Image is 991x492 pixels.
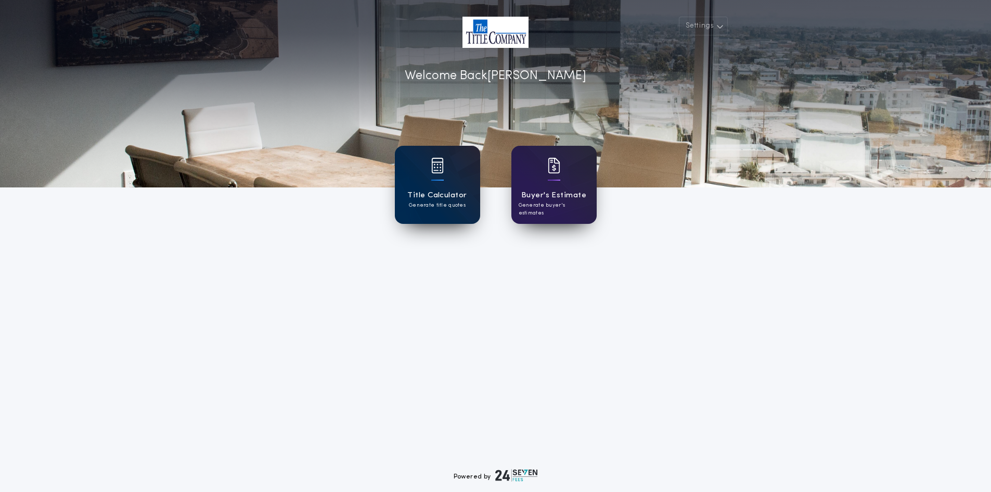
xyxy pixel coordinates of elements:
a: card iconBuyer's EstimateGenerate buyer's estimates [511,146,597,224]
h1: Title Calculator [407,190,467,201]
img: card icon [431,158,444,173]
a: card iconTitle CalculatorGenerate title quotes [395,146,480,224]
p: Generate title quotes [409,201,466,209]
button: Settings [679,17,728,35]
div: Powered by [454,469,538,482]
img: card icon [548,158,560,173]
img: logo [495,469,538,482]
p: Welcome Back [PERSON_NAME] [405,67,586,85]
img: account-logo [462,17,529,48]
p: Generate buyer's estimates [519,201,589,217]
h1: Buyer's Estimate [521,190,586,201]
